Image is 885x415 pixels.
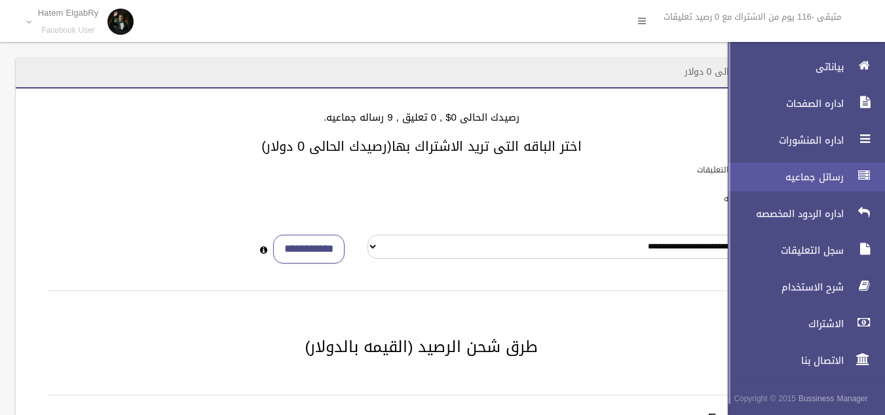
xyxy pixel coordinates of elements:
label: باقات الرد الالى على التعليقات [697,163,800,177]
h3: اختر الباقه التى تريد الاشتراك بها(رصيدك الحالى 0 دولار) [31,139,812,153]
a: اداره الردود المخصصه [717,199,885,228]
h4: رصيدك الحالى 0$ , 0 تعليق , 9 رساله جماعيه. [31,112,812,123]
span: رسائل جماعيه [717,170,848,184]
strong: Bussiness Manager [799,391,868,406]
a: اداره الصفحات [717,89,885,118]
a: اداره المنشورات [717,126,885,155]
a: شرح الاستخدام [717,273,885,302]
span: اداره الردود المخصصه [717,207,848,220]
span: اداره المنشورات [717,134,848,147]
a: سجل التعليقات [717,236,885,265]
a: رسائل جماعيه [717,163,885,191]
span: الاتصال بنا [717,354,848,367]
span: Copyright © 2015 [734,391,796,406]
a: الاشتراك [717,309,885,338]
span: شرح الاستخدام [717,281,848,294]
span: اداره الصفحات [717,97,848,110]
label: باقات الرسائل الجماعيه [724,191,800,206]
span: بياناتى [717,60,848,73]
small: Facebook User [38,26,99,35]
header: الاشتراك - رصيدك الحالى 0 دولار [669,59,827,85]
h2: طرق شحن الرصيد (القيمه بالدولار) [31,338,812,355]
span: سجل التعليقات [717,244,848,257]
a: بياناتى [717,52,885,81]
span: الاشتراك [717,317,848,330]
p: Hatem ElgabRy [38,8,99,18]
a: الاتصال بنا [717,346,885,375]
